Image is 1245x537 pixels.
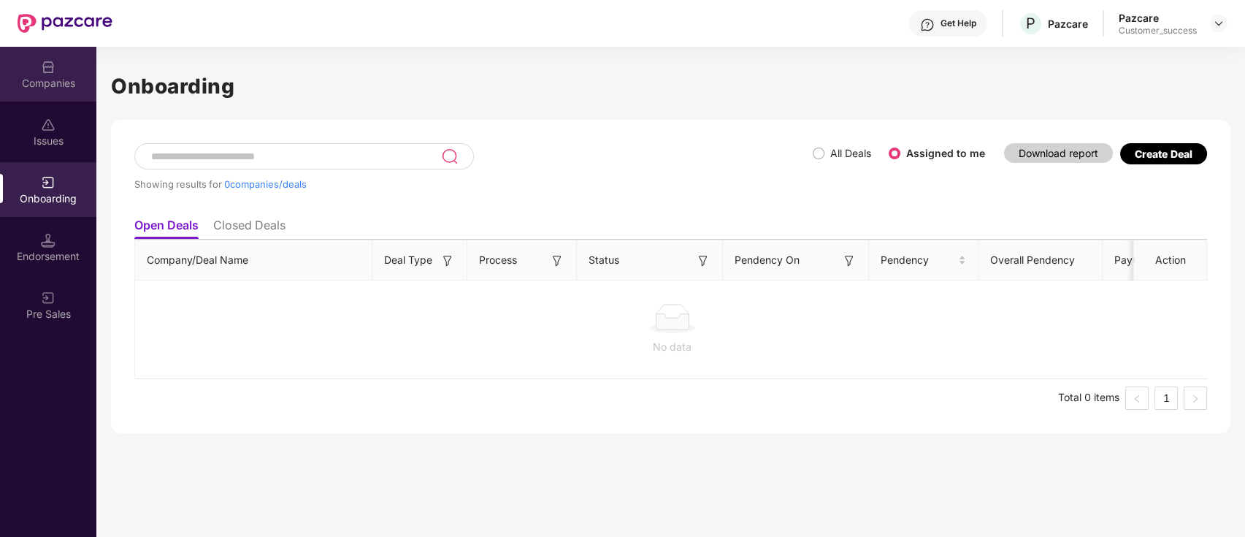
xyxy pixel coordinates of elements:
li: Closed Deals [213,218,286,239]
li: Previous Page [1125,386,1149,410]
th: Action [1134,240,1207,281]
div: Pazcare [1119,11,1197,25]
span: Process [479,252,517,268]
span: right [1191,395,1200,403]
img: svg+xml;base64,PHN2ZyB3aWR0aD0iMTYiIGhlaWdodD0iMTYiIHZpZXdCb3g9IjAgMCAxNiAxNiIgZmlsbD0ibm9uZSIgeG... [842,254,857,268]
img: svg+xml;base64,PHN2ZyB3aWR0aD0iMjQiIGhlaWdodD0iMjUiIHZpZXdCb3g9IjAgMCAyNCAyNSIgZmlsbD0ibm9uZSIgeG... [441,148,458,165]
th: Company/Deal Name [135,240,372,281]
label: Assigned to me [906,147,985,159]
span: Pendency [881,252,955,268]
img: svg+xml;base64,PHN2ZyBpZD0iSGVscC0zMngzMiIgeG1sbnM9Imh0dHA6Ly93d3cudzMub3JnLzIwMDAvc3ZnIiB3aWR0aD... [920,18,935,32]
button: Download report [1004,143,1113,163]
img: svg+xml;base64,PHN2ZyB3aWR0aD0iMjAiIGhlaWdodD0iMjAiIHZpZXdCb3g9IjAgMCAyMCAyMCIgZmlsbD0ibm9uZSIgeG... [41,175,55,190]
div: Showing results for [134,178,813,190]
img: svg+xml;base64,PHN2ZyBpZD0iRHJvcGRvd24tMzJ4MzIiIHhtbG5zPSJodHRwOi8vd3d3LnczLm9yZy8yMDAwL3N2ZyIgd2... [1213,18,1225,29]
span: Payment Done [1114,252,1189,268]
div: No data [147,339,1198,355]
img: svg+xml;base64,PHN2ZyB3aWR0aD0iMjAiIGhlaWdodD0iMjAiIHZpZXdCb3g9IjAgMCAyMCAyMCIgZmlsbD0ibm9uZSIgeG... [41,291,55,305]
img: svg+xml;base64,PHN2ZyB3aWR0aD0iMTQuNSIgaGVpZ2h0PSIxNC41IiB2aWV3Qm94PSIwIDAgMTYgMTYiIGZpbGw9Im5vbm... [41,233,55,248]
div: Pazcare [1048,17,1088,31]
img: svg+xml;base64,PHN2ZyB3aWR0aD0iMTYiIGhlaWdodD0iMTYiIHZpZXdCb3g9IjAgMCAxNiAxNiIgZmlsbD0ibm9uZSIgeG... [550,254,564,268]
img: svg+xml;base64,PHN2ZyB3aWR0aD0iMTYiIGhlaWdodD0iMTYiIHZpZXdCb3g9IjAgMCAxNiAxNiIgZmlsbD0ibm9uZSIgeG... [696,254,710,268]
div: Create Deal [1135,148,1192,160]
span: Deal Type [384,252,432,268]
img: svg+xml;base64,PHN2ZyBpZD0iSXNzdWVzX2Rpc2FibGVkIiB4bWxucz0iaHR0cDovL3d3dy53My5vcmcvMjAwMC9zdmciIH... [41,118,55,132]
button: left [1125,386,1149,410]
span: Status [589,252,619,268]
button: right [1184,386,1207,410]
span: left [1133,395,1141,403]
th: Payment Done [1103,240,1212,281]
th: Overall Pendency [978,240,1103,281]
div: Customer_success [1119,25,1197,37]
span: 0 companies/deals [224,178,307,190]
img: New Pazcare Logo [18,14,112,33]
span: Pendency On [735,252,800,268]
th: Pendency [869,240,978,281]
li: 1 [1154,386,1178,410]
div: Get Help [941,18,976,29]
li: Total 0 items [1058,386,1119,410]
span: P [1026,15,1035,32]
li: Open Deals [134,218,199,239]
h1: Onboarding [111,70,1230,102]
img: svg+xml;base64,PHN2ZyBpZD0iQ29tcGFuaWVzIiB4bWxucz0iaHR0cDovL3d3dy53My5vcmcvMjAwMC9zdmciIHdpZHRoPS... [41,60,55,75]
a: 1 [1155,387,1177,409]
label: All Deals [830,147,871,159]
img: svg+xml;base64,PHN2ZyB3aWR0aD0iMTYiIGhlaWdodD0iMTYiIHZpZXdCb3g9IjAgMCAxNiAxNiIgZmlsbD0ibm9uZSIgeG... [440,254,455,268]
li: Next Page [1184,386,1207,410]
